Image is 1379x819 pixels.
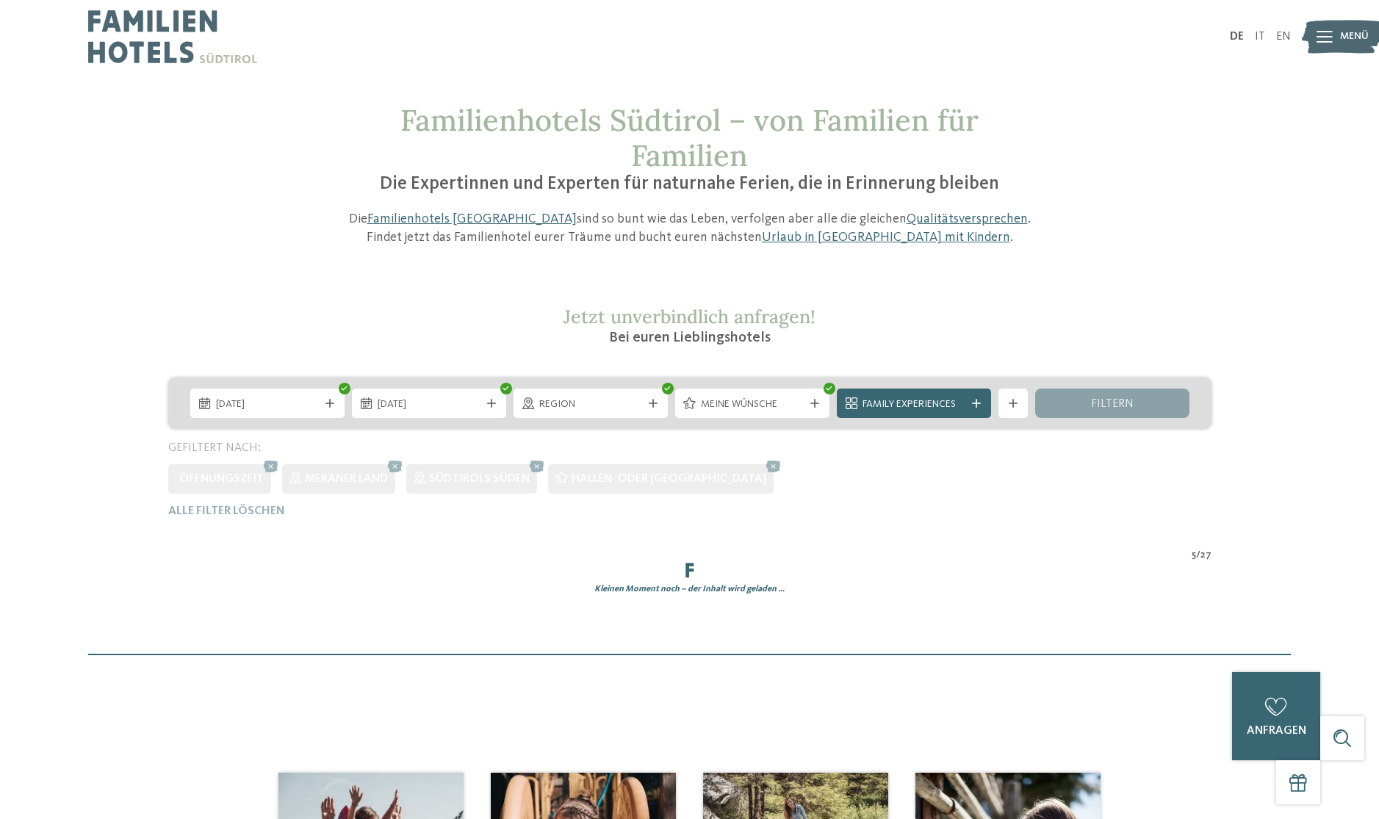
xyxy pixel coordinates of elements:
span: 27 [1200,548,1211,563]
span: Die Expertinnen und Experten für naturnahe Ferien, die in Erinnerung bleiben [380,175,999,193]
a: Qualitätsversprechen [907,212,1028,226]
a: anfragen [1232,672,1320,760]
span: Region [539,397,642,412]
a: IT [1255,31,1265,43]
span: Meine Wünsche [701,397,804,412]
a: Urlaub in [GEOGRAPHIC_DATA] mit Kindern [762,231,1010,244]
a: DE [1230,31,1244,43]
span: [DATE] [378,397,480,412]
a: EN [1276,31,1291,43]
a: Familienhotels [GEOGRAPHIC_DATA] [367,212,577,226]
span: Jetzt unverbindlich anfragen! [564,305,815,328]
span: Menü [1340,29,1369,44]
span: [DATE] [216,397,319,412]
span: Bei euren Lieblingshotels [609,331,771,345]
span: Familienhotels Südtirol – von Familien für Familien [400,101,979,174]
div: Kleinen Moment noch – der Inhalt wird geladen … [157,583,1223,596]
span: 5 [1192,548,1196,563]
p: Die sind so bunt wie das Leben, verfolgen aber alle die gleichen . Findet jetzt das Familienhotel... [341,210,1039,247]
span: / [1196,548,1200,563]
span: anfragen [1247,725,1306,737]
span: Family Experiences [863,397,965,412]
